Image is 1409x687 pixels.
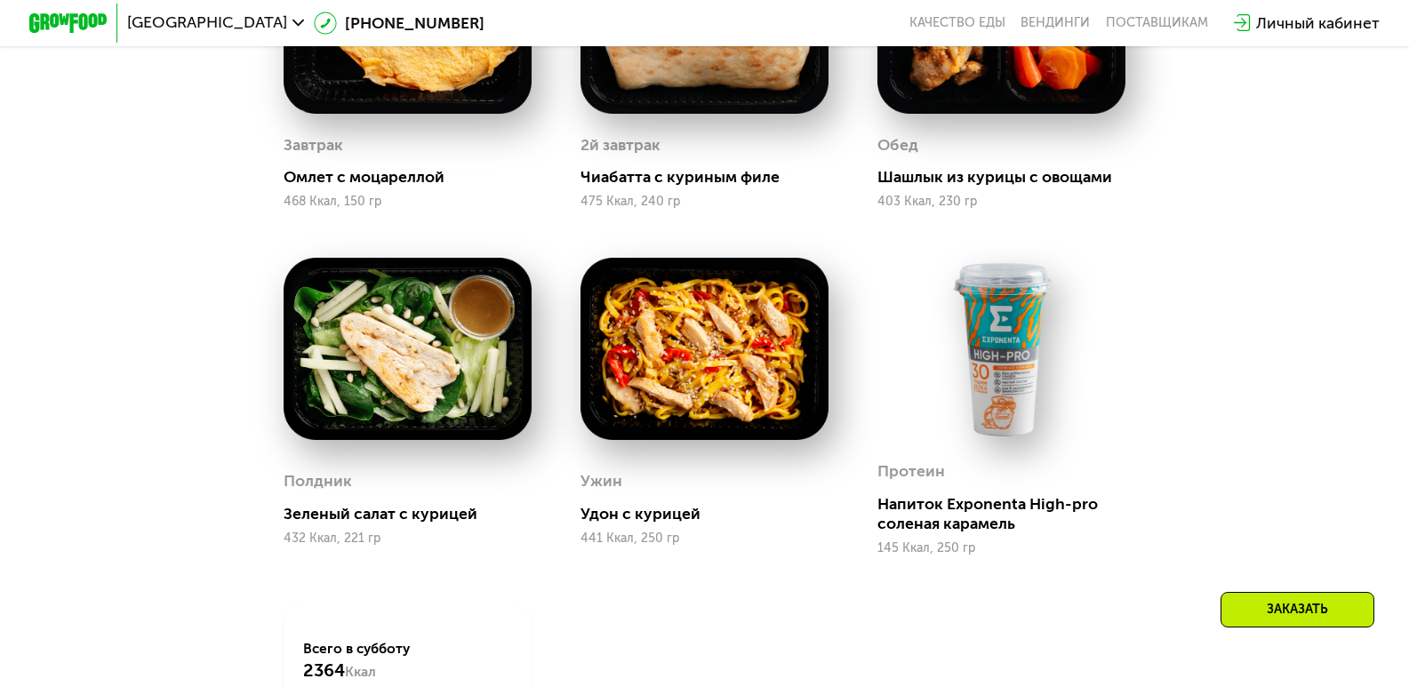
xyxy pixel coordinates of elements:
div: 441 Ккал, 250 гр [580,531,829,546]
div: 403 Ккал, 230 гр [877,195,1125,209]
div: Заказать [1221,592,1374,627]
div: 432 Ккал, 221 гр [284,531,532,546]
div: Протеин [877,457,945,486]
div: Зеленый салат с курицей [284,504,547,523]
div: Шашлык из курицы с овощами [877,167,1141,187]
span: [GEOGRAPHIC_DATA] [127,15,287,31]
div: Полдник [284,467,352,496]
div: 468 Ккал, 150 гр [284,195,532,209]
div: 475 Ккал, 240 гр [580,195,829,209]
div: Удон с курицей [580,504,844,523]
div: 2й завтрак [580,131,660,160]
div: Всего в субботу [303,639,512,682]
div: Чиабатта с куриным филе [580,167,844,187]
div: 145 Ккал, 250 гр [877,541,1125,555]
span: Ккал [345,664,376,680]
div: Омлет с моцареллой [284,167,547,187]
div: Напиток Exponenta High-pro соленая карамель [877,494,1141,533]
div: Обед [877,131,918,160]
div: Личный кабинет [1256,12,1380,35]
span: 2364 [303,659,345,681]
a: Вендинги [1021,15,1090,31]
a: [PHONE_NUMBER] [314,12,484,35]
div: Завтрак [284,131,343,160]
a: Качество еды [909,15,1005,31]
div: Ужин [580,467,622,496]
div: поставщикам [1106,15,1208,31]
